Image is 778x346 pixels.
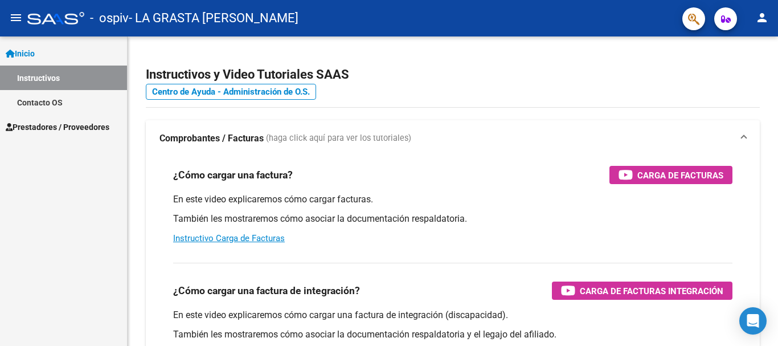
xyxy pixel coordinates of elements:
[173,283,360,299] h3: ¿Cómo cargar una factura de integración?
[173,193,732,206] p: En este video explicaremos cómo cargar facturas.
[173,233,285,243] a: Instructivo Carga de Facturas
[739,307,767,335] div: Open Intercom Messenger
[129,6,298,31] span: - LA GRASTA [PERSON_NAME]
[173,309,732,321] p: En este video explicaremos cómo cargar una factura de integración (discapacidad).
[173,167,293,183] h3: ¿Cómo cargar una factura?
[609,166,732,184] button: Carga de Facturas
[580,284,723,298] span: Carga de Facturas Integración
[6,47,35,60] span: Inicio
[637,168,723,182] span: Carga de Facturas
[146,84,316,100] a: Centro de Ayuda - Administración de O.S.
[146,120,760,157] mat-expansion-panel-header: Comprobantes / Facturas (haga click aquí para ver los tutoriales)
[146,64,760,86] h2: Instructivos y Video Tutoriales SAAS
[755,11,769,25] mat-icon: person
[6,121,109,133] span: Prestadores / Proveedores
[266,132,411,145] span: (haga click aquí para ver los tutoriales)
[159,132,264,145] strong: Comprobantes / Facturas
[90,6,129,31] span: - ospiv
[552,282,732,300] button: Carga de Facturas Integración
[9,11,23,25] mat-icon: menu
[173,213,732,225] p: También les mostraremos cómo asociar la documentación respaldatoria.
[173,328,732,341] p: También les mostraremos cómo asociar la documentación respaldatoria y el legajo del afiliado.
